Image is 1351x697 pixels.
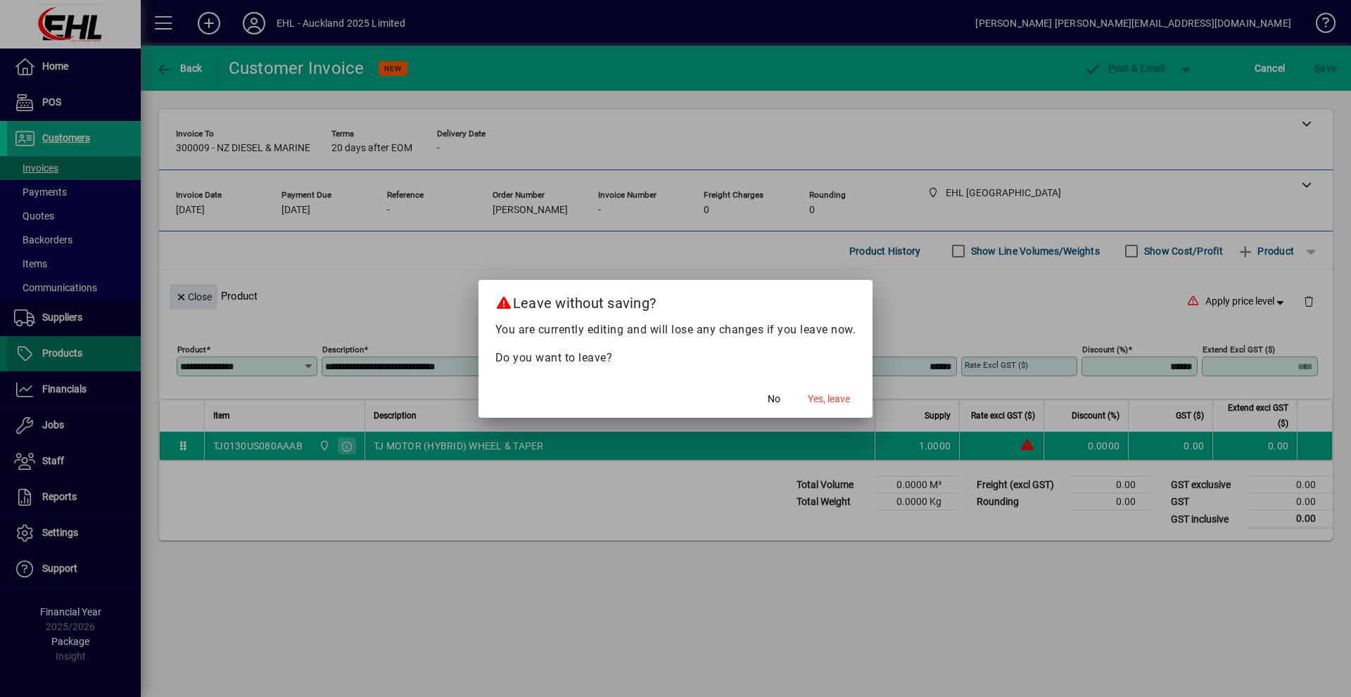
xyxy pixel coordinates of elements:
[808,392,850,407] span: Yes, leave
[478,280,873,321] h2: Leave without saving?
[495,350,856,366] p: Do you want to leave?
[802,387,856,412] button: Yes, leave
[495,321,856,338] p: You are currently editing and will lose any changes if you leave now.
[768,392,780,407] span: No
[751,387,797,412] button: No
